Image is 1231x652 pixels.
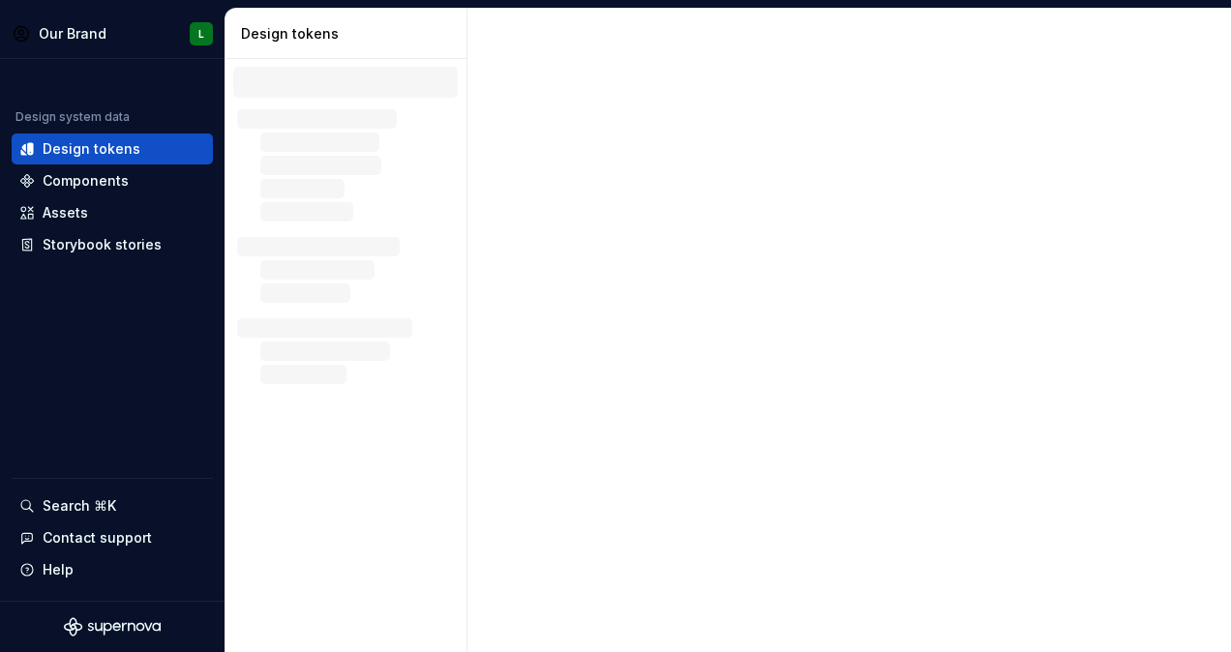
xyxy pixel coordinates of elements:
button: Help [12,554,213,585]
div: Assets [43,203,88,222]
button: Our BrandL [4,13,221,54]
div: Search ⌘K [43,496,116,516]
div: Design tokens [43,139,140,159]
svg: Supernova Logo [64,617,161,637]
div: L [198,26,204,42]
div: Design system data [15,109,130,125]
button: Search ⌘K [12,490,213,521]
a: Components [12,165,213,196]
div: Contact support [43,528,152,548]
a: Design tokens [12,133,213,164]
div: Storybook stories [43,235,162,254]
div: Help [43,560,74,579]
div: Components [43,171,129,191]
div: Design tokens [241,24,459,44]
a: Assets [12,197,213,228]
button: Contact support [12,522,213,553]
div: Our Brand [39,24,106,44]
a: Storybook stories [12,229,213,260]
